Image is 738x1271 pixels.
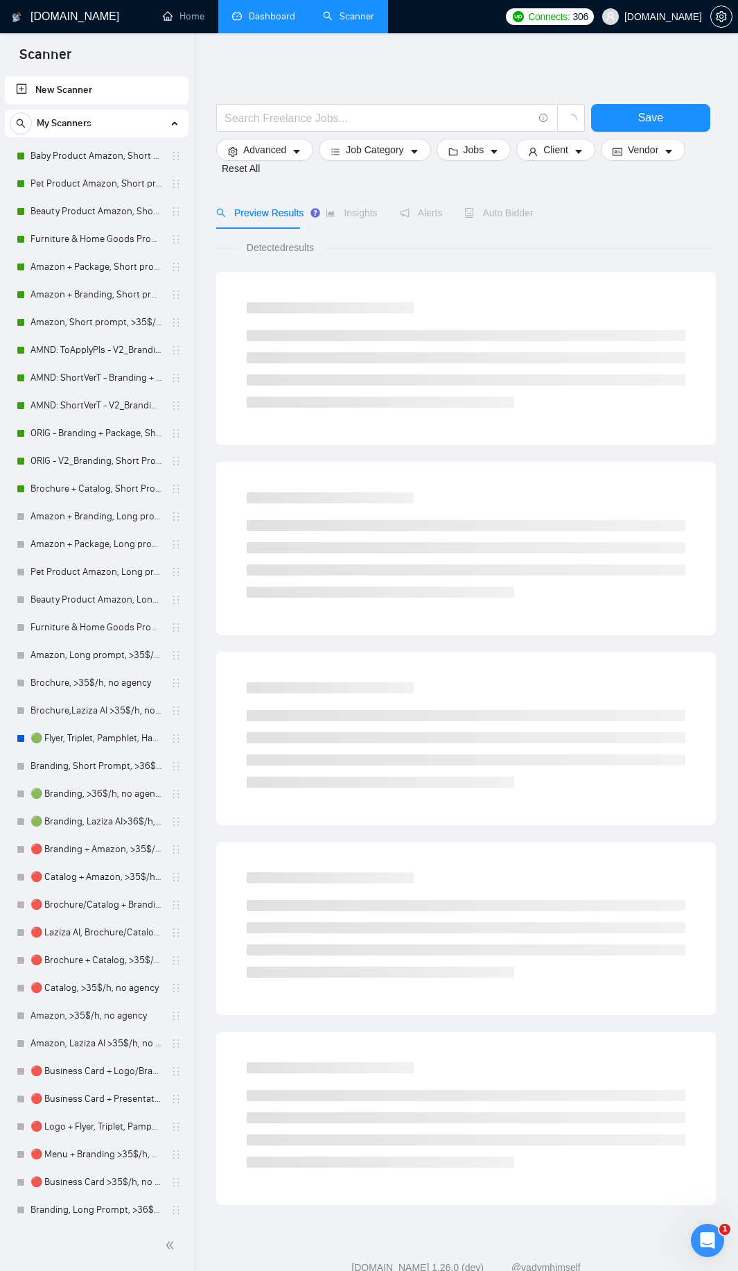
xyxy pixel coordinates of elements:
[30,253,162,281] a: Amazon + Package, Short prompt, >35$/h, no agency
[30,142,162,170] a: Baby Product Amazon, Short prompt, >35$/h, no agency
[30,1002,162,1030] a: Amazon, >35$/h, no agency
[237,240,324,255] span: Detected results
[30,836,162,863] a: 🔴 Branding + Amazon, >35$/h, no agency
[30,891,162,919] a: 🔴 Brochure/Catalog + Branding, >35$/h, no agency
[628,142,658,157] span: Vendor
[638,109,663,126] span: Save
[170,622,182,633] span: holder
[170,567,182,578] span: holder
[30,281,162,309] a: Amazon + Branding, Short prompt, >35$/h, no agency
[170,733,182,744] span: holder
[170,456,182,467] span: holder
[170,1066,182,1077] span: holder
[664,146,674,157] span: caret-down
[222,161,260,176] a: Reset All
[30,919,162,946] a: 🔴 Laziza AI, Brochure/Catalog + Branding, >35$/h, no agency
[10,112,32,135] button: search
[30,364,162,392] a: AMND: ShortVerT - Branding + Package, Short Prompt, >36$/h, no agency
[539,114,548,123] span: info-circle
[30,780,162,808] a: 🟢 Branding, >36$/h, no agency
[216,207,304,218] span: Preview Results
[170,1177,182,1188] span: holder
[30,336,162,364] a: AMND: ToApplyPls - V2_Branding, Short Prompt, >36$/h, no agency
[170,234,182,245] span: holder
[613,146,622,157] span: idcard
[30,808,162,836] a: 🟢 Branding, Laziza AI>36$/h, no agency
[170,927,182,938] span: holder
[30,586,162,614] a: Beauty Product Amazon, Long prompt, >35$/h, no agency
[170,844,182,855] span: holder
[30,309,162,336] a: Amazon, Short prompt, >35$/h, no agency
[30,392,162,420] a: AMND: ShortVerT - V2_Branding, Short Prompt, >36$/h, no agency
[30,863,162,891] a: 🔴 Catalog + Amazon, >35$/h, no agency
[30,530,162,558] a: Amazon + Package, Long prompt, >35$/h, no agency
[326,208,335,218] span: area-chart
[710,6,732,28] button: setting
[30,170,162,198] a: Pet Product Amazon, Short prompt, >35$/h, no agency
[30,1141,162,1168] a: 🔴 Menu + Branding >35$/h, no agency
[170,1121,182,1132] span: holder
[243,142,286,157] span: Advanced
[30,198,162,225] a: Beauty Product Amazon, Short prompt, >35$/h, no agency
[464,207,533,218] span: Auto Bidder
[170,816,182,827] span: holder
[170,483,182,494] span: holder
[170,511,182,522] span: holder
[516,139,595,161] button: userClientcaret-down
[30,1085,162,1113] a: 🔴 Business Card + Presentation >35$/h, no agency
[319,139,430,161] button: barsJob Categorycaret-down
[165,1238,179,1252] span: double-left
[513,11,524,22] img: upwork-logo.png
[170,677,182,689] span: holder
[331,146,340,157] span: bars
[400,208,410,218] span: notification
[163,10,204,22] a: homeHome
[326,207,377,218] span: Insights
[400,207,443,218] span: Alerts
[10,119,31,128] span: search
[30,447,162,475] a: ORIG - V2_Branding, Short Prompt, >36$/h, no agency
[170,372,182,383] span: holder
[170,1038,182,1049] span: holder
[170,317,182,328] span: holder
[528,146,538,157] span: user
[170,1149,182,1160] span: holder
[170,261,182,273] span: holder
[30,614,162,641] a: Furniture & Home Goods Product Amazon, Long prompt, >35$/h, no agency
[437,139,511,161] button: folderJobscaret-down
[573,9,588,24] span: 306
[5,76,188,104] li: New Scanner
[216,139,313,161] button: settingAdvancedcaret-down
[170,788,182,799] span: holder
[30,725,162,752] a: 🟢 Flyer, Triplet, Pamphlet, Hangout >36$/h, no agency
[170,400,182,411] span: holder
[574,146,583,157] span: caret-down
[30,946,162,974] a: 🔴 Brochure + Catalog, >35$/h, no agency
[719,1224,730,1235] span: 1
[16,76,177,104] a: New Scanner
[565,114,577,126] span: loading
[216,208,226,218] span: search
[30,1196,162,1224] a: Branding, Long Prompt, >36$/h, no agency
[170,955,182,966] span: holder
[606,12,615,21] span: user
[170,983,182,994] span: holder
[170,1010,182,1021] span: holder
[323,10,374,22] a: searchScanner
[170,178,182,189] span: holder
[30,225,162,253] a: Furniture & Home Goods Product Amazon, Short prompt, >35$/h, no agency
[170,1204,182,1216] span: holder
[346,142,403,157] span: Job Category
[170,650,182,661] span: holder
[591,104,710,132] button: Save
[489,146,499,157] span: caret-down
[170,872,182,883] span: holder
[170,761,182,772] span: holder
[30,420,162,447] a: ORIG - Branding + Package, Short Prompt, >36$/h, no agency
[30,697,162,725] a: Brochure,Laziza AI >35$/h, no agency
[170,289,182,300] span: holder
[309,207,322,219] div: Tooltip anchor
[448,146,458,157] span: folder
[170,594,182,605] span: holder
[170,899,182,910] span: holder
